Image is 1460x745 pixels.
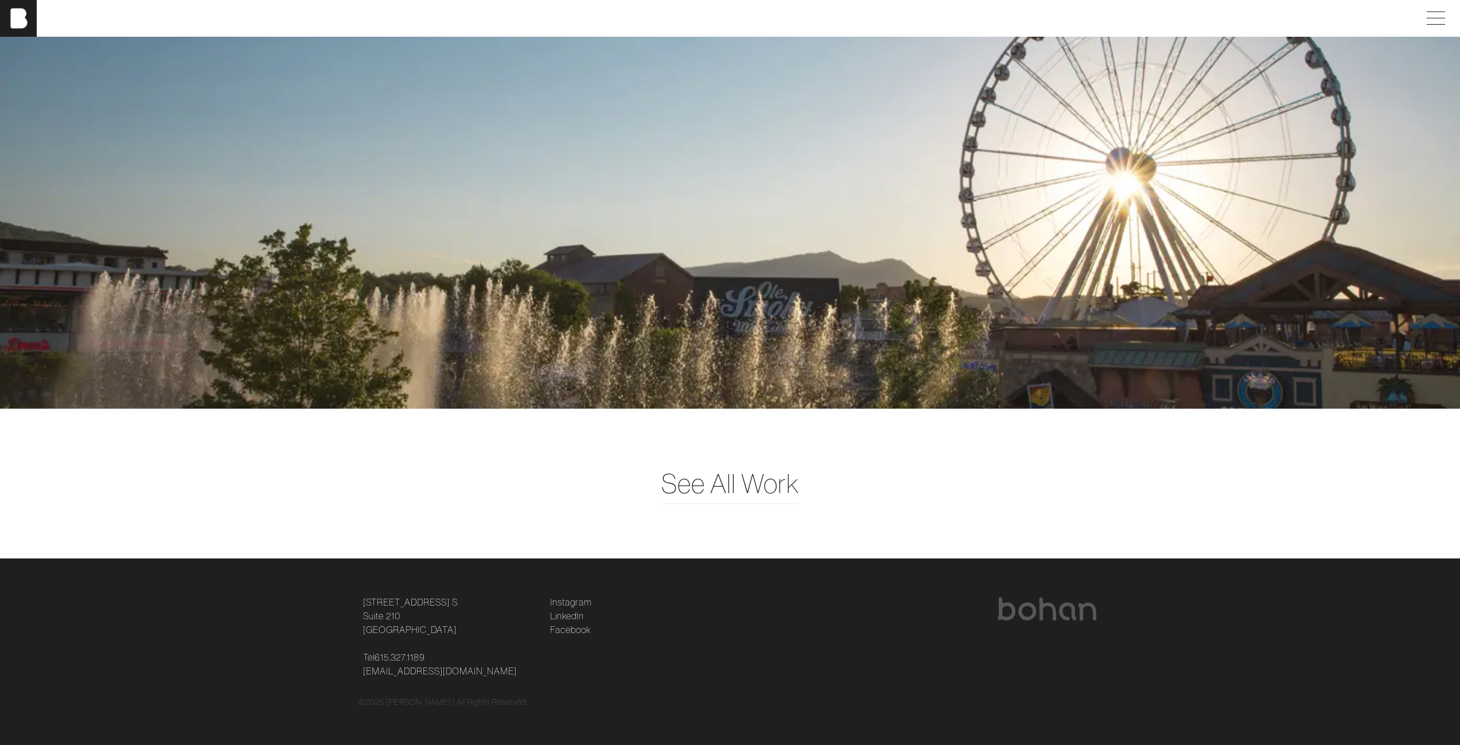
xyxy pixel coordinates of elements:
[375,650,425,664] a: 615.327.1189
[550,623,591,637] a: Facebook
[661,464,799,503] a: See All Work
[550,595,591,609] a: Instagram
[363,664,517,678] a: [EMAIL_ADDRESS][DOMAIN_NAME]
[550,609,584,623] a: LinkedIn
[996,597,1097,620] img: bohan logo
[363,595,460,637] a: [STREET_ADDRESS] S.Suite 210[GEOGRAPHIC_DATA]
[363,650,536,678] p: Tel
[386,696,528,708] p: [PERSON_NAME] | All Rights Reserved.
[359,696,1102,708] div: © 2025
